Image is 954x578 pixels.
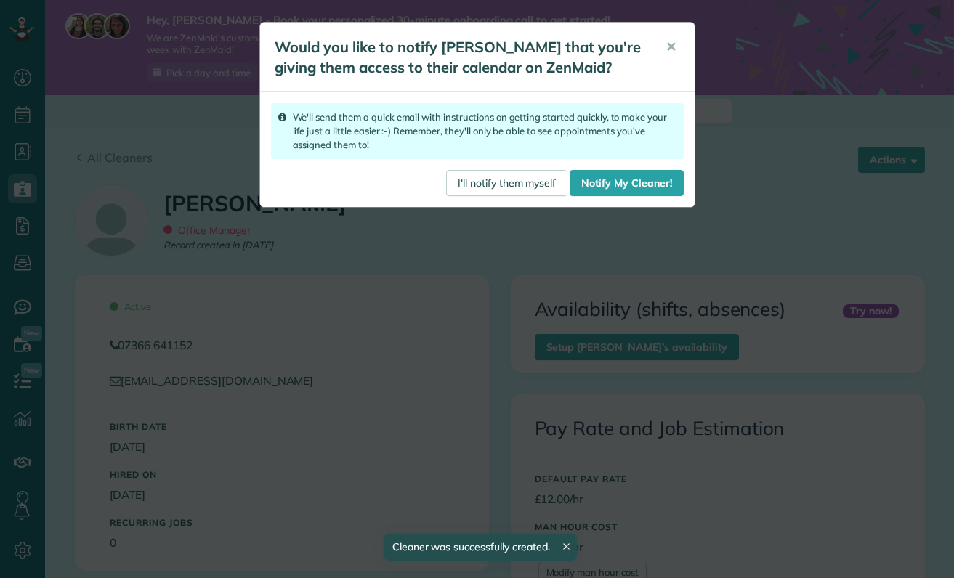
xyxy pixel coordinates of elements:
[271,103,684,159] div: We'll send them a quick email with instructions on getting started quickly, to make your life jus...
[666,38,676,55] span: ✕
[275,37,645,78] h5: Would you like to notify [PERSON_NAME] that you're giving them access to their calendar on ZenMaid?
[570,170,683,196] a: Notify My Cleaner!
[384,534,578,561] div: Cleaner was successfully created.
[446,170,567,196] a: I'll notify them myself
